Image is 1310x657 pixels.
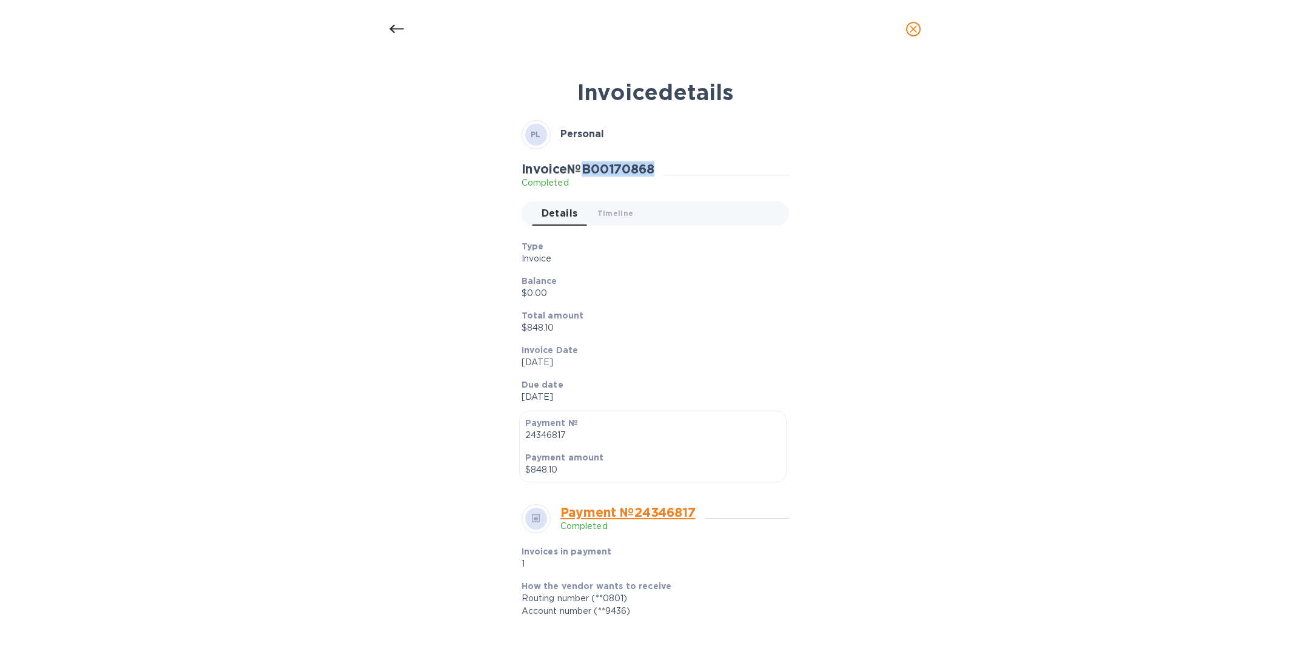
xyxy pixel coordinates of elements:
[522,252,779,265] p: Invoice
[522,241,544,251] b: Type
[522,581,672,591] b: How the vendor wants to receive
[577,79,733,106] b: Invoice details
[522,356,779,369] p: [DATE]
[522,380,563,389] b: Due date
[522,311,584,320] b: Total amount
[525,453,604,462] b: Payment amount
[542,205,578,222] span: Details
[522,345,579,355] b: Invoice Date
[525,429,781,442] p: 24346817
[522,605,779,618] div: Account number (**9436)
[522,391,779,403] p: [DATE]
[560,128,604,140] b: Personal
[522,161,654,177] h2: Invoice № B00170868
[522,287,779,300] p: $0.00
[522,322,779,334] p: $848.10
[560,520,696,533] p: Completed
[899,15,928,44] button: close
[522,558,693,570] p: 1
[525,418,578,428] b: Payment №
[522,276,557,286] b: Balance
[522,592,779,605] div: Routing number (**0801)
[522,177,654,189] p: Completed
[597,207,634,220] span: Timeline
[531,130,541,139] b: PL
[522,547,612,556] b: Invoices in payment
[560,505,696,520] a: Payment № 24346817
[525,463,781,476] p: $848.10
